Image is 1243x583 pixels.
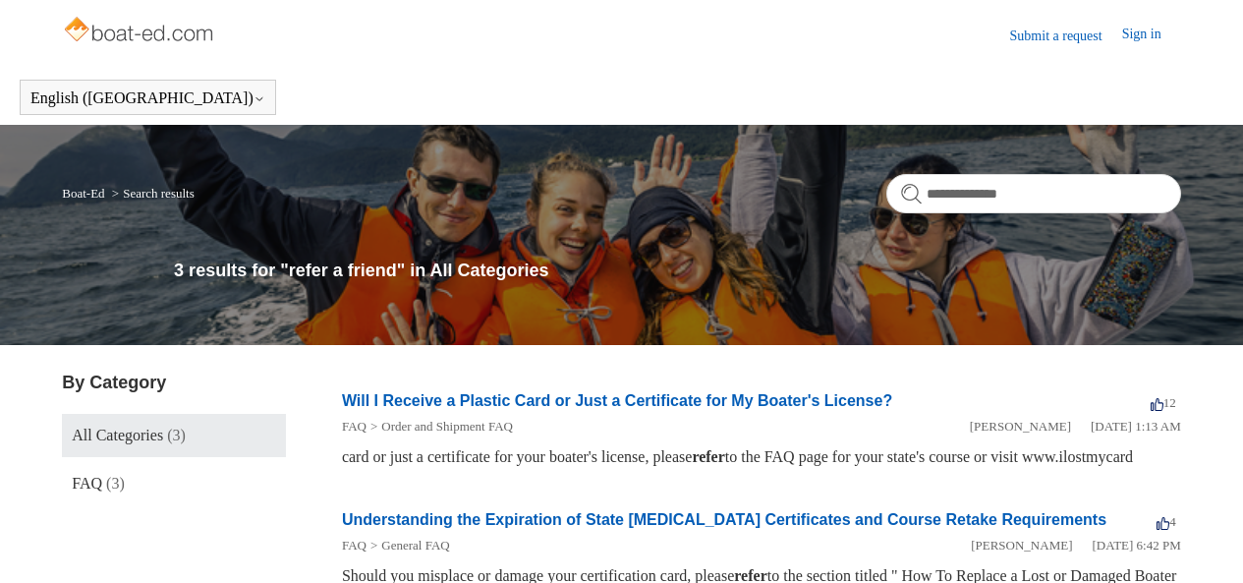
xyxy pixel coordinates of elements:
[108,186,195,201] li: Search results
[692,448,724,465] em: refer
[1151,395,1176,410] span: 12
[72,475,102,492] span: FAQ
[167,427,186,443] span: (3)
[106,475,125,492] span: (3)
[1010,26,1122,46] a: Submit a request
[367,536,450,555] li: General FAQ
[886,174,1181,213] input: Search
[30,89,265,107] button: English ([GEOGRAPHIC_DATA])
[342,511,1106,528] a: Understanding the Expiration of State [MEDICAL_DATA] Certificates and Course Retake Requirements
[72,427,163,443] span: All Categories
[62,186,104,201] a: Boat-Ed
[62,12,218,51] img: Boat-Ed Help Center home page
[62,462,286,505] a: FAQ (3)
[1091,419,1181,434] time: 03/16/2022, 01:13
[62,414,286,457] a: All Categories (3)
[62,370,286,396] h3: By Category
[342,392,892,409] a: Will I Receive a Plastic Card or Just a Certificate for My Boater's License?
[381,419,513,434] a: Order and Shipment FAQ
[342,536,367,555] li: FAQ
[62,186,108,201] li: Boat-Ed
[381,538,449,553] a: General FAQ
[342,445,1181,469] div: card or just a certificate for your boater's license, please to the FAQ page for your state's cou...
[342,417,367,437] li: FAQ
[342,419,367,434] a: FAQ
[1157,514,1176,529] span: 4
[174,258,1181,284] h1: 3 results for "refer a friend" in All Categories
[971,536,1072,555] li: [PERSON_NAME]
[1122,24,1181,47] a: Sign in
[970,417,1071,437] li: [PERSON_NAME]
[342,538,367,553] a: FAQ
[1092,538,1180,553] time: 03/16/2022, 18:42
[367,417,513,437] li: Order and Shipment FAQ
